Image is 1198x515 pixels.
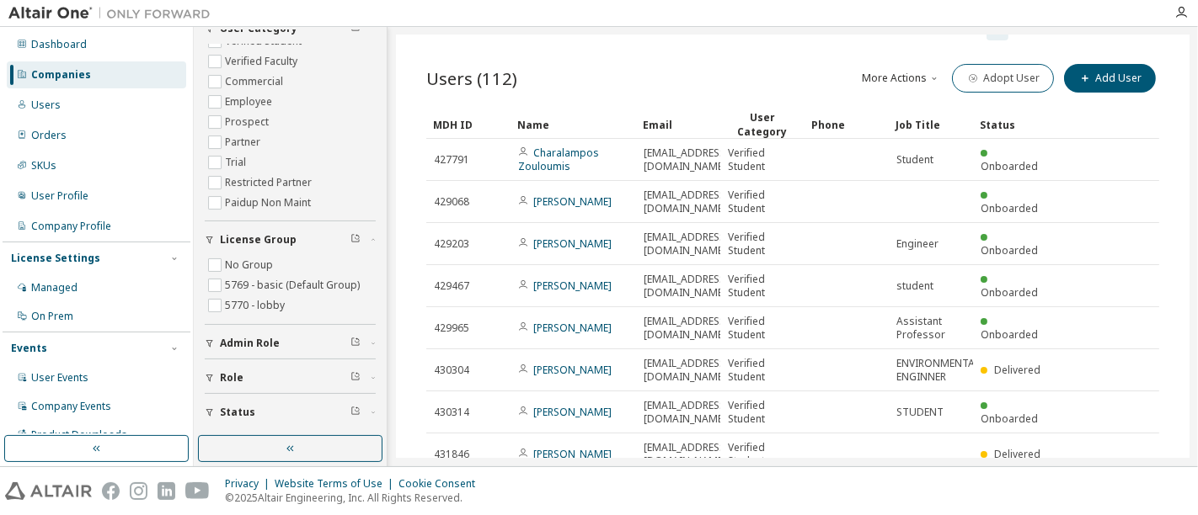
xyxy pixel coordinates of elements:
div: On Prem [31,310,73,323]
button: Status [205,394,376,431]
a: [PERSON_NAME] [533,405,612,419]
div: License Settings [11,252,100,265]
a: [PERSON_NAME] [533,279,612,293]
div: Job Title [896,111,966,138]
span: [EMAIL_ADDRESS][DOMAIN_NAME] [644,399,729,426]
span: Verified Student [728,231,797,257]
span: Users (112) [426,66,517,90]
span: student [896,279,933,293]
span: STUDENT [896,406,944,419]
button: Admin Role [205,325,376,362]
div: Users [31,98,61,112]
span: Onboarded [981,285,1038,300]
img: instagram.svg [130,482,147,500]
img: Altair One [8,5,219,22]
span: Onboarded [981,411,1038,426]
span: Engineer [896,237,939,251]
span: Admin Role [220,337,280,350]
span: License Group [220,233,297,247]
span: Delivered [994,447,1040,461]
div: Name [517,111,629,138]
span: 429203 [434,237,469,251]
span: Verified Student [728,146,797,173]
span: Delivered [994,363,1040,377]
div: User Events [31,371,88,385]
label: 5770 - lobby [225,295,288,316]
span: 431846 [434,448,469,461]
button: Role [205,359,376,396]
label: Restricted Partner [225,173,315,193]
a: [PERSON_NAME] [533,194,612,209]
div: MDH ID [433,111,504,138]
button: Adopt User [952,64,1054,93]
label: 5769 - basic (Default Group) [225,275,363,295]
div: Companies [31,68,91,82]
span: Verified Student [728,441,797,468]
label: Trial [225,152,249,173]
span: Verified Student [728,357,797,384]
span: [EMAIL_ADDRESS][DOMAIN_NAME] [644,315,729,342]
a: [PERSON_NAME] [533,363,612,377]
div: SKUs [31,159,56,173]
button: License Group [205,221,376,258]
div: Events [11,342,47,355]
span: Verified Student [728,399,797,426]
img: altair_logo.svg [5,482,92,500]
span: [EMAIL_ADDRESS][DOMAIN_NAME] [644,273,729,300]
div: Dashboard [31,38,87,51]
span: [EMAIL_ADDRESS][DOMAIN_NAME] [644,188,729,215]
div: Product Downloads [31,428,127,442]
span: Clear filter [350,233,361,247]
span: 427791 [434,153,469,167]
div: Website Terms of Use [275,477,398,491]
p: © 2025 Altair Engineering, Inc. All Rights Reserved. [225,491,485,505]
span: 429068 [434,195,469,209]
span: Assistant Professor [896,315,965,342]
div: User Category [727,110,798,139]
label: Paidup Non Maint [225,193,314,213]
span: [EMAIL_ADDRESS][DOMAIN_NAME] [644,146,729,173]
span: Verified Student [728,273,797,300]
div: User Profile [31,189,88,203]
span: Clear filter [350,337,361,350]
label: Verified Faculty [225,51,301,72]
span: 430304 [434,364,469,377]
span: [EMAIL_ADDRESS][DOMAIN_NAME] [644,357,729,384]
label: Employee [225,92,275,112]
span: 429965 [434,321,469,335]
div: Phone [811,111,882,138]
span: Student [896,153,933,167]
label: Commercial [225,72,286,92]
span: Verified Student [728,315,797,342]
span: Clear filter [350,371,361,385]
div: Privacy [225,477,275,491]
span: Onboarded [981,201,1038,215]
span: Verified Student [728,188,797,215]
div: Managed [31,281,78,295]
div: Cookie Consent [398,477,485,491]
span: [EMAIL_ADDRESS][DOMAIN_NAME] [644,441,729,468]
span: Onboarded [981,243,1038,257]
a: Charalampos Zouloumis [518,146,599,173]
span: Clear filter [350,406,361,419]
img: youtube.svg [185,482,210,500]
span: ENVIRONMENTAL ENGINNER [896,357,980,384]
div: Status [980,111,1051,138]
button: More Actions [861,64,942,93]
a: [PERSON_NAME] [533,236,612,251]
span: Role [220,371,243,385]
a: [PERSON_NAME] [533,321,612,335]
label: No Group [225,255,276,275]
a: [PERSON_NAME] [533,447,612,461]
span: 430314 [434,406,469,419]
div: Email [643,111,714,138]
div: Company Profile [31,220,111,233]
img: facebook.svg [102,482,120,500]
label: Partner [225,132,264,152]
span: [EMAIL_ADDRESS][DOMAIN_NAME] [644,231,729,257]
div: Orders [31,129,67,142]
span: Onboarded [981,159,1038,173]
img: linkedin.svg [158,482,175,500]
span: Status [220,406,255,419]
label: Prospect [225,112,272,132]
